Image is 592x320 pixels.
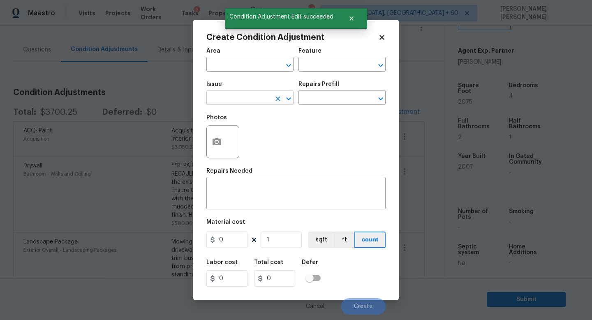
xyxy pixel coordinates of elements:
[354,232,386,248] button: count
[338,10,365,27] button: Close
[272,93,284,104] button: Clear
[293,298,338,315] button: Cancel
[206,260,238,265] h5: Labor cost
[206,81,222,87] h5: Issue
[206,168,252,174] h5: Repairs Needed
[375,93,386,104] button: Open
[225,8,338,26] span: Condition Adjustment Edit succeeded
[302,260,318,265] h5: Defer
[341,298,386,315] button: Create
[308,232,334,248] button: sqft
[298,81,339,87] h5: Repairs Prefill
[334,232,354,248] button: ft
[298,48,321,54] h5: Feature
[206,115,227,121] h5: Photos
[206,33,378,42] h2: Create Condition Adjustment
[375,60,386,71] button: Open
[283,93,294,104] button: Open
[283,60,294,71] button: Open
[206,48,220,54] h5: Area
[206,219,245,225] h5: Material cost
[354,304,372,310] span: Create
[306,304,324,310] span: Cancel
[254,260,283,265] h5: Total cost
